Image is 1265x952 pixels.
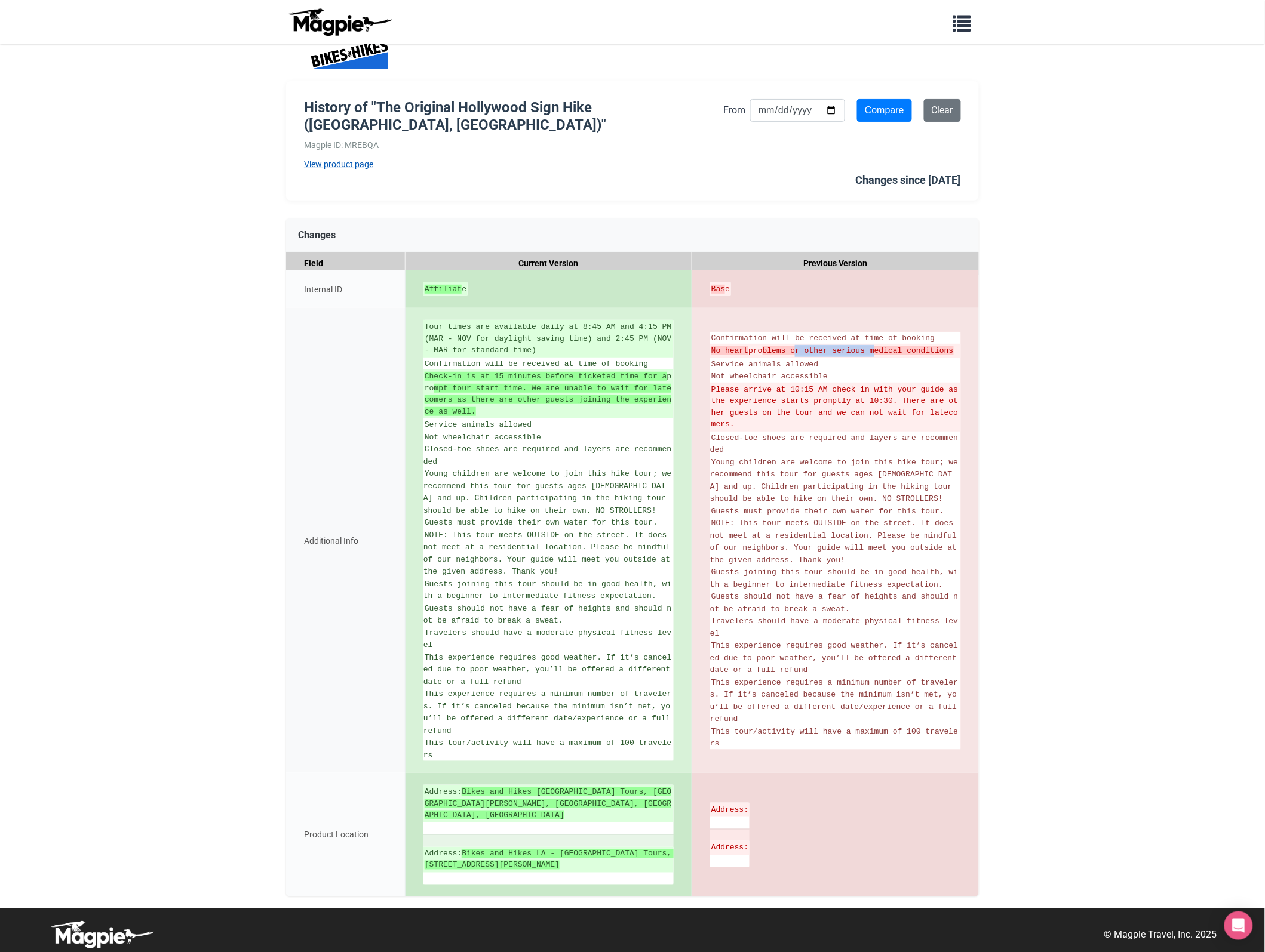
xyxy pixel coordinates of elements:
span: Service animals allowed [711,360,818,369]
del: e [711,284,730,295]
del: Please arrive at 10:15 AM check in with your guide as the experience starts promptly at 10:30. Th... [711,384,960,430]
strong: mpt tour start time. We are unable to wait for latecomers as there are other guests joining the e... [425,384,671,416]
span: This tour/activity will have a maximum of 100 travelers [423,738,671,760]
span: Closed-toe shoes are required and layers are recommended [423,445,671,466]
span: Young children are welcome to join this hike tour; we recommend this tour for guests ages [DEMOGR... [423,469,676,515]
div: Magpie ID: MREBQA [304,138,723,152]
div: Current Version [406,252,692,275]
del: Address: [711,804,748,816]
strong: blems or other serious medical conditions [763,346,954,355]
ins: pro [425,371,673,417]
span: This experience requires good weather. If it’s canceled due to poor weather, you’ll be offered a ... [423,653,675,686]
img: logo-white-d94fa1abed81b67a048b3d0f0ab5b955.png [48,920,155,949]
a: Clear [924,99,961,122]
div: Additional Info [286,308,406,773]
span: Guests should not have a fear of heights and should not be afraid to break a sweat. [710,592,958,614]
span: NOTE: This tour meets OUTSIDE on the street. It does not meet at a residential location. Please b... [710,519,962,565]
strong: Check-in is at 15 minutes before ticketed time for a [425,372,667,381]
span: Guests joining this tour should be in good health, with a beginner to intermediate fitness expect... [710,568,958,589]
div: Field [286,252,406,275]
del: pro [711,345,960,357]
span: This experience requires a minimum number of travelers. If it’s canceled because the minimum isn’... [710,678,962,724]
span: Closed-toe shoes are required and layers are recommended [710,433,958,455]
span: Young children are welcome to join this hike tour; we recommend this tour for guests ages [DEMOGR... [710,458,963,504]
div: Changes since [DATE] [856,172,961,189]
span: Travelers should have a moderate physical fitness level [710,617,958,638]
span: Guests must provide their own water for this tour. [711,507,944,516]
strong: Bikes and Hikes [GEOGRAPHIC_DATA] Tours, [GEOGRAPHIC_DATA][PERSON_NAME], [GEOGRAPHIC_DATA], [GEOG... [425,787,671,819]
img: Company Logo [304,39,394,69]
span: NOTE: This tour meets OUTSIDE on the street. It does not meet at a residential location. Please b... [423,531,675,577]
span: This experience requires a minimum number of travelers. If it’s canceled because the minimum isn’... [423,689,675,735]
span: This experience requires good weather. If it’s canceled due to poor weather, you’ll be offered a ... [710,641,962,674]
span: Guests must provide their own water for this tour. [425,518,658,527]
span: Guests should not have a fear of heights and should not be afraid to break a sweat. [423,604,671,626]
span: Not wheelchair accessible [425,433,541,442]
ins: e [425,284,466,295]
div: Internal ID [286,270,406,309]
span: Confirmation will be received at time of booking [711,334,935,343]
strong: No heart [711,346,748,355]
span: Confirmation will be received at time of booking [425,359,648,368]
span: Travelers should have a moderate physical fitness level [423,628,671,650]
ins: Address: [425,786,673,821]
div: Changes [286,218,979,252]
h1: History of "The Original Hollywood Sign Hike ([GEOGRAPHIC_DATA], [GEOGRAPHIC_DATA])" [304,99,723,134]
div: Previous Version [692,252,979,275]
div: Product Location [286,773,406,896]
span: Service animals allowed [425,420,532,429]
ins: Address: [425,848,673,871]
img: logo-ab69f6fb50320c5b225c76a69d11143b.png [286,8,394,36]
div: Open Intercom Messenger [1224,911,1253,940]
span: Guests joining this tour should be in good health, with a beginner to intermediate fitness expect... [423,580,671,601]
label: From [723,103,745,118]
input: Compare [857,99,912,122]
ins: Tour times are available daily at 8:45 AM and 4:15 PM (MAR - NOV for daylight saving time) and 2:... [425,321,673,356]
del: Address: [711,842,748,854]
p: © Magpie Travel, Inc. 2025 [1104,928,1217,943]
strong: Bikes and Hikes LA - [GEOGRAPHIC_DATA] Tours, [STREET_ADDRESS][PERSON_NAME] [425,849,676,870]
strong: Affiliat [425,285,462,294]
strong: Bas [711,285,725,294]
span: This tour/activity will have a maximum of 100 travelers [710,727,958,748]
a: View product page [304,158,723,171]
span: Not wheelchair accessible [711,372,828,381]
